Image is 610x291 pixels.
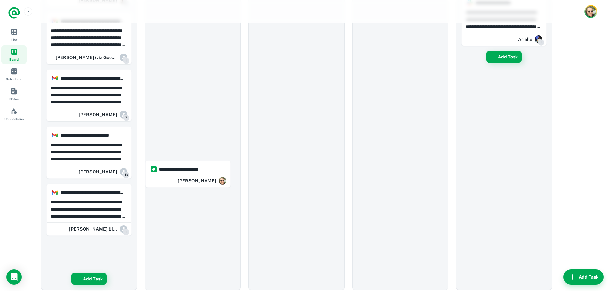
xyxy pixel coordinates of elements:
[563,269,604,285] button: Add Task
[1,85,27,103] a: Notes
[6,269,22,285] div: Open Intercom Messenger
[1,105,27,123] a: Connections
[486,51,522,63] button: Add Task
[9,57,19,62] span: Board
[11,37,17,42] span: List
[1,45,27,64] a: Board
[9,96,19,102] span: Notes
[585,6,596,17] img: Karl Chaffey
[8,6,20,19] a: Logo
[4,116,24,121] span: Connections
[71,273,107,285] button: Add Task
[584,5,597,18] button: Account button
[1,26,27,44] a: List
[6,77,22,82] span: Scheduler
[1,65,27,84] a: Scheduler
